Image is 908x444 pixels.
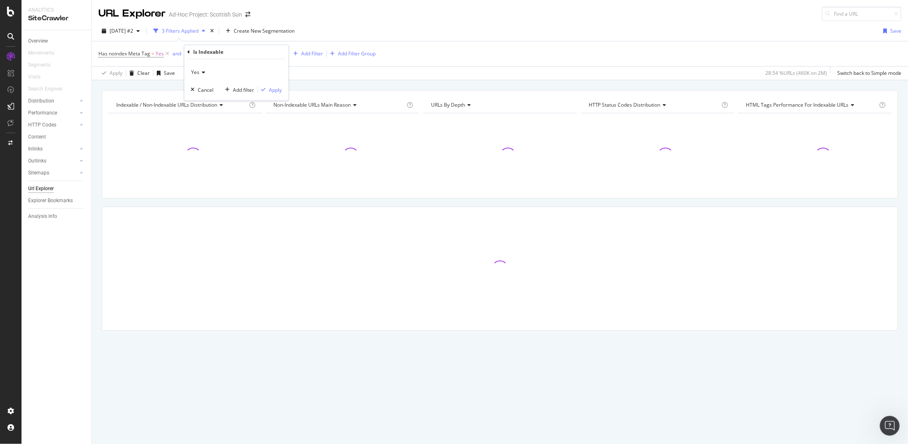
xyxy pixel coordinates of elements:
span: Yes [192,69,200,76]
button: Cancel [188,86,214,94]
div: Content [28,133,46,141]
span: HTML Tags Performance for Indexable URLs [746,101,848,108]
button: Add Filter Group [327,49,376,59]
h4: Non-Indexable URLs Main Reason [272,98,405,112]
a: Explorer Bookmarks [28,196,86,205]
span: Indexable / Non-Indexable URLs distribution [116,101,217,108]
div: Ad-Hoc Project: Scottish Sun [169,10,242,19]
a: HTTP Codes [28,121,77,129]
div: 28.54 % URLs ( 460K on 2M ) [765,69,827,76]
div: Visits [28,73,41,81]
a: Segments [28,61,59,69]
button: [DATE] #2 [98,24,143,38]
div: Switch back to Simple mode [837,69,901,76]
div: HTTP Codes [28,121,56,129]
a: Url Explorer [28,184,86,193]
span: Has noindex Meta Tag [98,50,150,57]
div: Segments [28,61,50,69]
a: Distribution [28,97,77,105]
div: 3 Filters Applied [162,27,199,34]
div: Performance [28,109,57,117]
a: Sitemaps [28,169,77,177]
span: 2025 Aug. 8th #2 [110,27,133,34]
div: Add Filter [301,50,323,57]
button: 3 Filters Applied [150,24,208,38]
div: Analysis Info [28,212,57,221]
button: Save [880,24,901,38]
a: Search Engines [28,85,71,93]
div: Save [164,69,175,76]
div: Is Indexable [194,48,224,55]
iframe: Intercom live chat [880,416,900,436]
div: arrow-right-arrow-left [245,12,250,17]
h4: URLs by Depth [429,98,569,112]
div: Clear [137,69,150,76]
span: HTTP Status Codes Distribution [589,101,661,108]
div: Distribution [28,97,54,105]
div: Movements [28,49,54,57]
div: Inlinks [28,145,43,153]
button: and [172,50,181,57]
span: URLs by Depth [431,101,465,108]
button: Save [153,67,175,80]
a: Movements [28,49,62,57]
span: Create New Segmentation [234,27,295,34]
a: Analysis Info [28,212,86,221]
button: Apply [98,67,122,80]
div: Sitemaps [28,169,49,177]
button: Add Filter [290,49,323,59]
h4: HTML Tags Performance for Indexable URLs [744,98,877,112]
a: Overview [28,37,86,45]
span: Non-Indexable URLs Main Reason [274,101,351,108]
div: Cancel [198,86,214,93]
div: Url Explorer [28,184,54,193]
div: Overview [28,37,48,45]
div: SiteCrawler [28,14,85,23]
a: Performance [28,109,77,117]
a: Visits [28,73,49,81]
a: Inlinks [28,145,77,153]
button: Create New Segmentation [223,24,298,38]
div: Explorer Bookmarks [28,196,73,205]
button: Apply [258,86,282,94]
div: times [208,27,216,35]
button: Switch back to Simple mode [834,67,901,80]
div: Search Engines [28,85,62,93]
h4: HTTP Status Codes Distribution [587,98,720,112]
div: Outlinks [28,157,46,165]
button: Add filter [222,86,254,94]
div: Save [890,27,901,34]
div: Apply [269,86,282,93]
span: = [151,50,154,57]
input: Find a URL [822,7,901,21]
div: URL Explorer [98,7,165,21]
div: Add filter [233,86,254,93]
a: Outlinks [28,157,77,165]
a: Content [28,133,86,141]
span: Yes [156,48,164,60]
div: Apply [110,69,122,76]
div: Analytics [28,7,85,14]
h4: Indexable / Non-Indexable URLs Distribution [115,98,248,112]
div: Add Filter Group [338,50,376,57]
button: Clear [126,67,150,80]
